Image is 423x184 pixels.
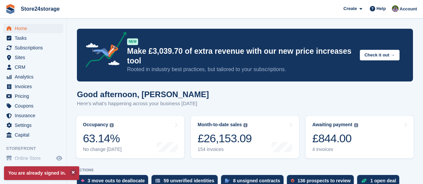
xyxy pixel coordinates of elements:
span: Tasks [15,33,55,43]
div: 8 unsigned contracts [233,178,280,183]
a: menu [3,43,63,52]
span: Settings [15,121,55,130]
a: Occupancy 63.14% No change [DATE] [76,116,184,158]
span: Invoices [15,82,55,91]
a: menu [3,121,63,130]
a: menu [3,130,63,140]
div: NEW [127,38,138,45]
p: Here's what's happening across your business [DATE] [77,100,209,108]
img: move_outs_to_deallocate_icon-f764333ba52eb49d3ac5e1228854f67142a1ed5810a6f6cc68b1a99e826820c5.svg [81,179,84,183]
img: stora-icon-8386f47178a22dfd0bd8f6a31ec36ba5ce8667c1dd55bd0f319d3a0aa187defe.svg [5,4,15,14]
img: Jane Welch [392,5,399,12]
div: 154 invoices [198,147,252,152]
a: Store24storage [18,3,63,14]
span: Create [343,5,357,12]
span: CRM [15,62,55,72]
div: £844.00 [312,132,358,145]
a: menu [3,62,63,72]
a: menu [3,53,63,62]
img: prospect-51fa495bee0391a8d652442698ab0144808aea92771e9ea1ae160a38d050c398.svg [291,179,294,183]
div: No change [DATE] [83,147,122,152]
span: Subscriptions [15,43,55,52]
div: 136 prospects to review [298,178,351,183]
span: Online Store [15,154,55,163]
div: 59 unverified identities [164,178,214,183]
div: Occupancy [83,122,108,128]
img: verify_identity-adf6edd0f0f0b5bbfe63781bf79b02c33cf7c696d77639b501bdc392416b5a36.svg [155,179,160,183]
span: Capital [15,130,55,140]
p: ACTIONS [77,168,413,172]
div: 63.14% [83,132,122,145]
button: Check it out → [360,50,400,61]
a: Preview store [55,154,63,162]
img: deal-1b604bf984904fb50ccaf53a9ad4b4a5d6e5aea283cecdc64d6e3604feb123c2.svg [361,178,367,183]
div: Awaiting payment [312,122,352,128]
span: Home [15,24,55,33]
img: icon-info-grey-7440780725fd019a000dd9b08b2336e03edf1995a4989e88bcd33f0948082b44.svg [243,123,247,127]
h1: Good afternoon, [PERSON_NAME] [77,90,209,99]
img: price-adjustments-announcement-icon-8257ccfd72463d97f412b2fc003d46551f7dbcb40ab6d574587a9cd5c0d94... [80,32,127,70]
div: £26,153.09 [198,132,252,145]
span: Insurance [15,111,55,120]
a: menu [3,101,63,111]
div: Month-to-date sales [198,122,242,128]
a: menu [3,24,63,33]
img: icon-info-grey-7440780725fd019a000dd9b08b2336e03edf1995a4989e88bcd33f0948082b44.svg [354,123,358,127]
a: menu [3,154,63,163]
span: Analytics [15,72,55,81]
p: Rooted in industry best practices, but tailored to your subscriptions. [127,66,354,73]
span: Coupons [15,101,55,111]
a: menu [3,111,63,120]
a: menu [3,72,63,81]
span: Help [377,5,386,12]
span: Account [400,6,417,12]
a: menu [3,82,63,91]
a: menu [3,33,63,43]
a: menu [3,91,63,101]
a: Month-to-date sales £26,153.09 154 invoices [191,116,299,158]
img: contract_signature_icon-13c848040528278c33f63329250d36e43548de30e8caae1d1a13099fd9432cc5.svg [225,179,230,183]
div: 3 move outs to deallocate [88,178,145,183]
span: Sites [15,53,55,62]
img: icon-info-grey-7440780725fd019a000dd9b08b2336e03edf1995a4989e88bcd33f0948082b44.svg [110,123,114,127]
p: Make £3,039.70 of extra revenue with our new price increases tool [127,46,354,66]
div: 4 invoices [312,147,358,152]
p: You are already signed in. [4,166,79,180]
a: Awaiting payment £844.00 4 invoices [306,116,414,158]
span: Storefront [6,145,67,152]
span: Pricing [15,91,55,101]
div: 1 open deal [370,178,396,183]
